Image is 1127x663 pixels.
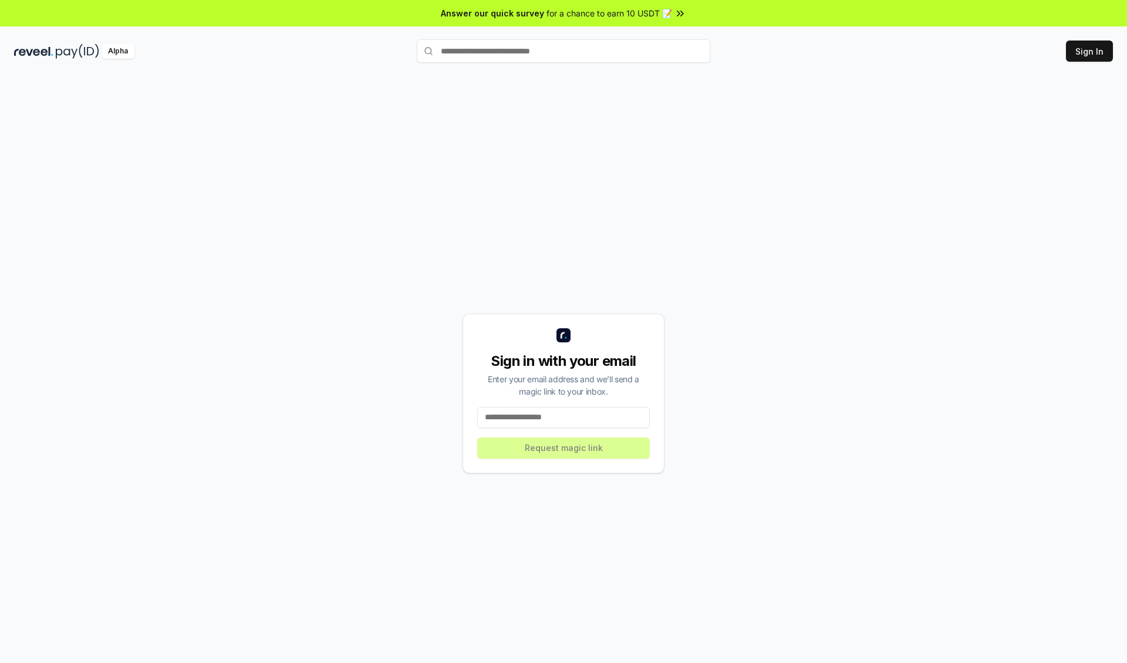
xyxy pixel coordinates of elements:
div: Alpha [102,44,134,59]
img: pay_id [56,44,99,59]
div: Enter your email address and we’ll send a magic link to your inbox. [477,373,650,398]
img: logo_small [556,328,571,342]
span: Answer our quick survey [441,7,544,19]
img: reveel_dark [14,44,53,59]
span: for a chance to earn 10 USDT 📝 [546,7,672,19]
div: Sign in with your email [477,352,650,371]
button: Sign In [1066,41,1113,62]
